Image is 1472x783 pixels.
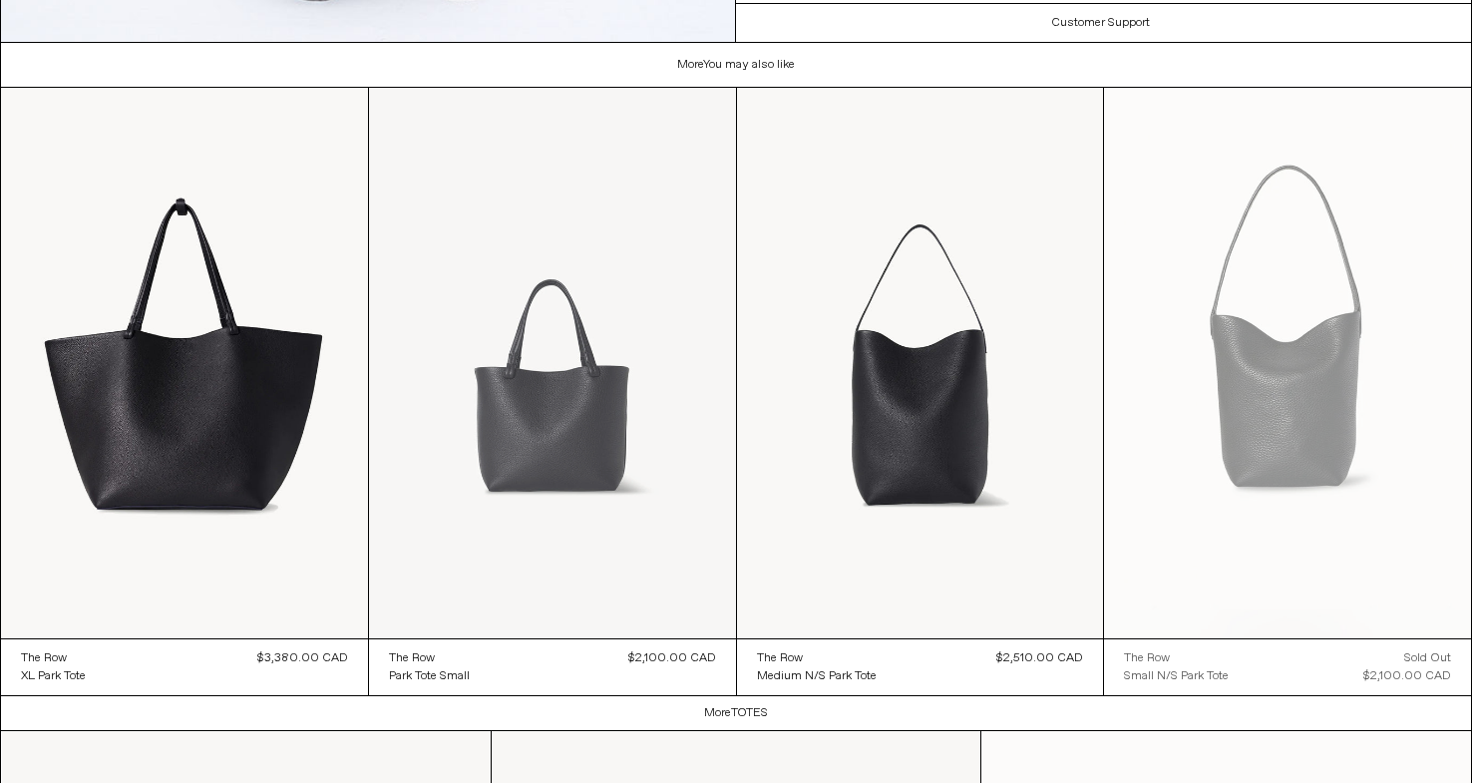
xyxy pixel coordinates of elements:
[389,667,470,685] a: Park Tote Small
[389,668,470,685] div: Park Tote Small
[757,667,877,685] a: Medium N/S Park Tote
[257,649,348,667] div: $3,380.00 CAD
[389,649,470,667] a: The Row
[731,706,768,720] span: Totes
[1051,17,1150,31] h3: Customer Support
[21,649,86,667] a: The Row
[757,668,877,685] div: Medium N/S Park Tote
[389,650,435,667] div: The Row
[704,696,768,730] h1: More
[369,88,736,638] img: The Row Park Tote Small
[757,649,877,667] a: The Row
[21,650,67,667] div: The Row
[1124,667,1229,685] a: Small N/S Park Tote
[21,667,86,685] a: XL Park Tote
[1404,649,1451,667] div: Sold out
[757,650,803,667] div: The Row
[1124,668,1229,685] div: Small N/S Park Tote
[21,668,86,685] div: XL Park Tote
[1,43,1472,88] h1: More You may also like
[628,649,716,667] div: $2,100.00 CAD
[1363,667,1451,685] div: $2,100.00 CAD
[1124,649,1229,667] a: The Row
[1,88,368,638] img: The Row XL Park Tot
[996,649,1083,667] div: $2,510.00 CAD
[1104,88,1471,638] img: The Row Small N/S Park Tote
[737,88,1104,638] img: The Row Medium N/S Park Tote in midnight
[1124,650,1170,667] div: The Row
